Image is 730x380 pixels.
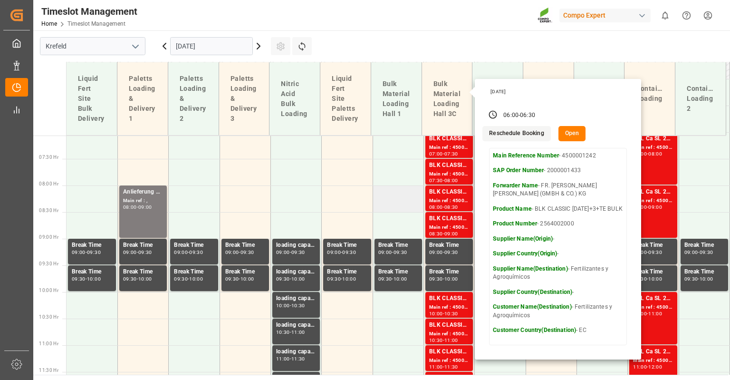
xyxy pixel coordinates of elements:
strong: Supplier Name(Destination) [493,265,567,272]
div: 07:00 [429,152,443,156]
div: - [137,250,138,254]
div: - [239,250,240,254]
button: Compo Expert [559,6,654,24]
div: 10:00 [648,277,662,281]
div: Break Time [684,267,724,277]
div: 09:30 [429,277,443,281]
div: Main ref : 4500001241, 2000001433 [429,330,469,338]
span: 10:30 Hr [39,314,58,320]
div: 09:00 [225,250,239,254]
div: BLK CLASSIC [DATE]+3+TE BULK [429,347,469,357]
strong: Main Reference Number [493,152,559,159]
div: Main ref : 4500001245, 2000001433 [429,303,469,312]
div: Compo Expert [559,9,651,22]
div: 09:30 [342,250,356,254]
span: 08:00 Hr [39,181,58,186]
div: 10:00 [87,277,101,281]
div: - [443,250,444,254]
div: 09:00 [378,250,392,254]
div: - [443,277,444,281]
div: 09:30 [684,277,698,281]
div: - [443,338,444,342]
div: 10:00 [240,277,254,281]
div: 09:30 [394,250,407,254]
div: 07:30 [444,152,458,156]
div: 09:30 [240,250,254,254]
p: - 2000001433 [493,166,623,175]
div: 06:00 [503,111,519,120]
p: - FR. [PERSON_NAME] [PERSON_NAME] (GMBH & CO.) KG [493,182,623,198]
div: Break Time [174,267,214,277]
strong: Forwarder Name [493,182,538,189]
div: Break Time [429,241,469,250]
strong: Product Number [493,220,537,227]
div: Bulk Material Unloading Hall 3B [480,75,515,123]
div: BFL Ca SL 200L (x4) CL,ES,LAT MTO [633,187,673,197]
div: Container Loading 2 [683,80,718,117]
div: loading capacity [276,241,316,250]
p: - [493,250,623,258]
div: BFL Ca SL 200L (x4) CL,ES,LAT MTO [633,134,673,144]
div: Main ref : 4500001239, 2000001433 [429,170,469,178]
strong: Supplier Country(Origin) [493,250,557,257]
div: 08:30 [444,205,458,209]
button: Open [558,126,586,141]
div: 10:00 [342,277,356,281]
p: - 4500001242 [493,152,623,160]
div: - [86,277,87,281]
div: 11:30 [291,357,305,361]
div: - [290,357,291,361]
div: - [188,250,189,254]
div: 09:30 [648,250,662,254]
div: Timeslot Management [41,4,137,19]
span: 11:30 Hr [39,368,58,373]
div: Break Time [378,241,418,250]
div: Main ref : 4500001243, 2000001433 [429,357,469,365]
div: - [647,250,648,254]
div: loading capacity [276,294,316,303]
strong: Product Name [493,205,532,212]
div: Bulk Material Loading Hall 1 [379,75,414,123]
div: 09:30 [378,277,392,281]
div: 08:00 [123,205,137,209]
p: - Fertilizantes y Agroquímicos [493,303,623,320]
div: loading capacity [276,267,316,277]
button: Reschedule Booking [482,126,550,141]
div: BLK CLASSIC [DATE]+3+TE BULK [429,134,469,144]
div: 10:00 [394,277,407,281]
div: - [443,312,444,316]
div: 08:00 [648,152,662,156]
div: Paletts Loading & Delivery 1 [125,70,160,127]
div: - [443,232,444,236]
div: 10:30 [444,312,458,316]
strong: Supplier Country(Destination) [493,289,572,295]
div: Anlieferung 4500008430 [123,187,163,197]
div: Break Time [72,267,112,277]
div: Break Time [327,267,367,277]
div: 11:30 [444,365,458,369]
div: - [290,303,291,308]
div: - [86,250,87,254]
div: 10:30 [291,303,305,308]
div: 09:00 [684,250,698,254]
div: 09:30 [72,277,86,281]
div: loading capacity [276,321,316,330]
div: Break Time [429,267,469,277]
div: 10:30 [276,330,290,334]
div: 09:30 [291,250,305,254]
p: - [493,288,623,297]
div: - [188,277,189,281]
span: 10:00 Hr [39,288,58,293]
strong: Customer Name(Destination) [493,303,571,310]
div: Main ref : 4500001346, 2000001585 [633,357,673,365]
div: BLK CLASSIC [DATE]+3+TE BULK [429,214,469,224]
strong: Supplier Name(Origin) [493,235,553,242]
div: 09:00 [327,250,341,254]
div: 11:00 [429,365,443,369]
div: Break Time [225,241,265,250]
div: - [698,277,699,281]
p: - [493,235,623,244]
div: 11:00 [276,357,290,361]
div: 06:30 [520,111,535,120]
span: 09:30 Hr [39,261,58,266]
